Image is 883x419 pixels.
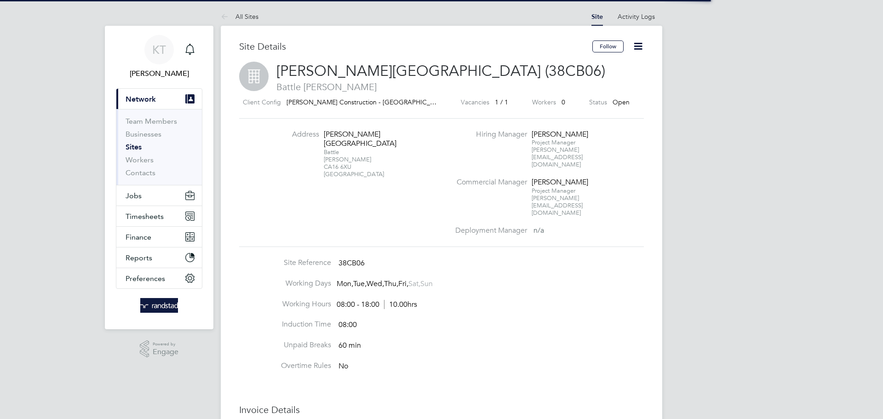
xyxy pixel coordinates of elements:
[618,12,655,21] a: Activity Logs
[592,40,624,52] button: Follow
[324,130,381,149] div: [PERSON_NAME][GEOGRAPHIC_DATA]
[450,178,527,187] label: Commercial Manager
[239,279,331,288] label: Working Days
[239,361,331,371] label: Overtime Rules
[126,117,177,126] a: Team Members
[533,226,544,235] span: n/a
[126,191,142,200] span: Jobs
[532,178,589,187] div: [PERSON_NAME]
[239,81,644,93] span: Battle [PERSON_NAME]
[337,300,417,310] div: 08:00 - 18:00
[562,98,565,106] span: 0
[105,26,213,329] nav: Main navigation
[116,268,202,288] button: Preferences
[532,146,583,168] span: [PERSON_NAME][EMAIL_ADDRESS][DOMAIN_NAME]
[116,227,202,247] button: Finance
[126,130,161,138] a: Businesses
[338,258,365,268] span: 38CB06
[126,155,154,164] a: Workers
[613,98,630,106] span: Open
[153,348,178,356] span: Engage
[243,97,281,108] label: Client Config
[126,168,155,177] a: Contacts
[116,247,202,268] button: Reports
[384,279,398,288] span: Thu,
[116,298,202,313] a: Go to home page
[239,340,331,350] label: Unpaid Breaks
[450,130,527,139] label: Hiring Manager
[269,130,319,139] label: Address
[126,233,151,241] span: Finance
[126,274,165,283] span: Preferences
[221,12,258,21] a: All Sites
[239,40,592,52] h3: Site Details
[116,68,202,79] span: Kieran Trotter
[367,279,384,288] span: Wed,
[384,300,417,309] span: 10.00hrs
[126,143,142,151] a: Sites
[239,258,331,268] label: Site Reference
[532,187,575,195] span: Project Manager
[116,35,202,79] a: KT[PERSON_NAME]
[589,97,607,108] label: Status
[276,62,605,80] span: [PERSON_NAME][GEOGRAPHIC_DATA] (38CB06)
[532,194,583,217] span: [PERSON_NAME][EMAIL_ADDRESS][DOMAIN_NAME]
[398,279,408,288] span: Fri,
[126,253,152,262] span: Reports
[338,341,361,350] span: 60 min
[116,89,202,109] button: Network
[116,206,202,226] button: Timesheets
[239,320,331,329] label: Induction Time
[287,98,530,106] span: [PERSON_NAME] Construction - [GEOGRAPHIC_DATA] and [GEOGRAPHIC_DATA]
[140,298,178,313] img: randstad-logo-retina.png
[153,340,178,348] span: Powered by
[338,362,348,371] span: No
[353,279,367,288] span: Tue,
[116,185,202,206] button: Jobs
[239,404,644,416] h3: Invoice Details
[239,299,331,309] label: Working Hours
[532,130,589,139] div: [PERSON_NAME]
[126,95,156,103] span: Network
[338,321,357,330] span: 08:00
[532,97,556,108] label: Workers
[532,138,575,146] span: Project Manager
[324,149,381,178] div: Battle [PERSON_NAME] CA16 6XU [GEOGRAPHIC_DATA]
[337,279,353,288] span: Mon,
[450,226,527,235] label: Deployment Manager
[140,340,179,358] a: Powered byEngage
[420,279,433,288] span: Sun
[461,97,489,108] label: Vacancies
[126,212,164,221] span: Timesheets
[408,279,420,288] span: Sat,
[152,44,166,56] span: KT
[591,13,603,21] a: Site
[116,109,202,185] div: Network
[495,98,508,106] span: 1 / 1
